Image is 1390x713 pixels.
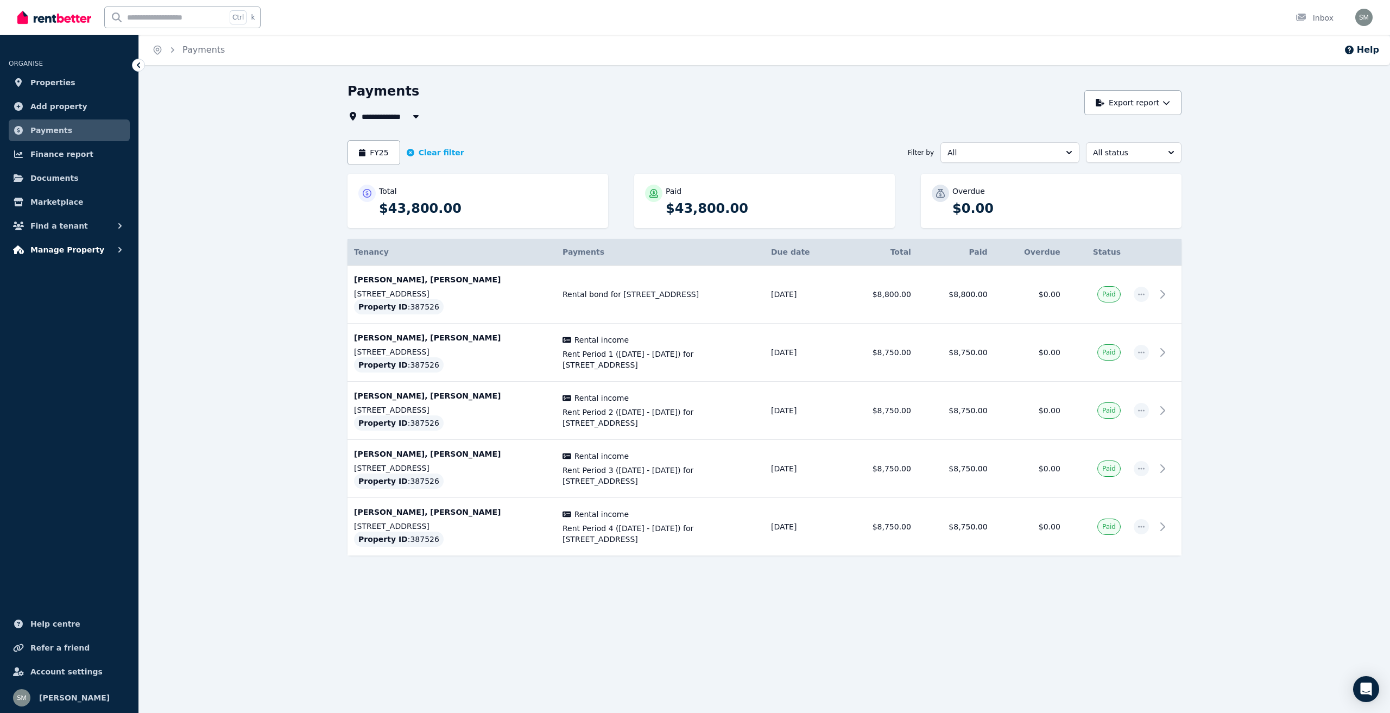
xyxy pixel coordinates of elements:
[952,186,985,197] p: Overdue
[9,143,130,165] a: Finance report
[379,186,397,197] p: Total
[994,239,1067,266] th: Overdue
[918,239,994,266] th: Paid
[1296,12,1334,23] div: Inbox
[9,72,130,93] a: Properties
[918,440,994,498] td: $8,750.00
[358,359,408,370] span: Property ID
[9,613,130,635] a: Help centre
[1039,348,1060,357] span: $0.00
[30,76,75,89] span: Properties
[9,167,130,189] a: Documents
[30,195,83,209] span: Marketplace
[841,266,918,324] td: $8,800.00
[30,100,87,113] span: Add property
[17,9,91,26] img: RentBetter
[354,405,549,415] p: [STREET_ADDRESS]
[764,324,841,382] td: [DATE]
[358,418,408,428] span: Property ID
[940,142,1079,163] button: All
[30,243,104,256] span: Manage Property
[379,200,597,217] p: $43,800.00
[354,474,444,489] div: : 387526
[9,96,130,117] a: Add property
[1039,406,1060,415] span: $0.00
[563,289,758,300] span: Rental bond for [STREET_ADDRESS]
[354,463,549,474] p: [STREET_ADDRESS]
[354,346,549,357] p: [STREET_ADDRESS]
[9,191,130,213] a: Marketplace
[9,60,43,67] span: ORGANISE
[908,148,934,157] span: Filter by
[764,239,841,266] th: Due date
[354,507,549,518] p: [PERSON_NAME], [PERSON_NAME]
[764,382,841,440] td: [DATE]
[358,534,408,545] span: Property ID
[347,239,556,266] th: Tenancy
[574,335,629,345] span: Rental income
[918,498,994,556] td: $8,750.00
[9,119,130,141] a: Payments
[918,266,994,324] td: $8,800.00
[952,200,1171,217] p: $0.00
[563,523,758,545] span: Rent Period 4 ([DATE] - [DATE]) for [STREET_ADDRESS]
[1102,464,1116,473] span: Paid
[666,186,681,197] p: Paid
[9,661,130,683] a: Account settings
[1067,239,1127,266] th: Status
[574,451,629,462] span: Rental income
[947,147,1057,158] span: All
[918,382,994,440] td: $8,750.00
[407,147,464,158] button: Clear filter
[30,172,79,185] span: Documents
[574,393,629,403] span: Rental income
[1102,348,1116,357] span: Paid
[354,288,549,299] p: [STREET_ADDRESS]
[574,509,629,520] span: Rental income
[841,498,918,556] td: $8,750.00
[1353,676,1379,702] div: Open Intercom Messenger
[354,274,549,285] p: [PERSON_NAME], [PERSON_NAME]
[347,83,419,100] h1: Payments
[354,299,444,314] div: : 387526
[354,415,444,431] div: : 387526
[39,691,110,704] span: [PERSON_NAME]
[841,239,918,266] th: Total
[230,10,247,24] span: Ctrl
[666,200,884,217] p: $43,800.00
[563,407,758,428] span: Rent Period 2 ([DATE] - [DATE]) for [STREET_ADDRESS]
[354,521,549,532] p: [STREET_ADDRESS]
[563,349,758,370] span: Rent Period 1 ([DATE] - [DATE]) for [STREET_ADDRESS]
[9,239,130,261] button: Manage Property
[139,35,238,65] nav: Breadcrumb
[1086,142,1181,163] button: All status
[841,440,918,498] td: $8,750.00
[30,665,103,678] span: Account settings
[918,324,994,382] td: $8,750.00
[764,498,841,556] td: [DATE]
[764,440,841,498] td: [DATE]
[563,248,604,256] span: Payments
[30,219,88,232] span: Find a tenant
[30,617,80,630] span: Help centre
[1102,406,1116,415] span: Paid
[1102,290,1116,299] span: Paid
[1084,90,1181,115] button: Export report
[30,148,93,161] span: Finance report
[9,215,130,237] button: Find a tenant
[30,124,72,137] span: Payments
[9,637,130,659] a: Refer a friend
[1355,9,1373,26] img: Susan Mann
[251,13,255,22] span: k
[1344,43,1379,56] button: Help
[358,476,408,487] span: Property ID
[354,449,549,459] p: [PERSON_NAME], [PERSON_NAME]
[354,390,549,401] p: [PERSON_NAME], [PERSON_NAME]
[1039,522,1060,531] span: $0.00
[358,301,408,312] span: Property ID
[13,689,30,706] img: Susan Mann
[1093,147,1159,158] span: All status
[354,532,444,547] div: : 387526
[841,324,918,382] td: $8,750.00
[841,382,918,440] td: $8,750.00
